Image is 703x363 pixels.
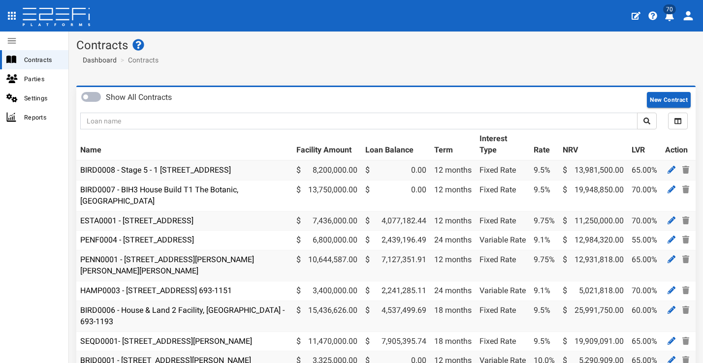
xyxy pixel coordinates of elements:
[628,180,661,211] td: 70.00%
[680,284,692,297] a: Delete Contract
[80,336,252,346] a: SEQD0001- [STREET_ADDRESS][PERSON_NAME]
[76,129,292,160] th: Name
[292,160,361,180] td: 8,200,000.00
[430,250,476,281] td: 12 months
[530,231,559,250] td: 9.1%
[292,129,361,160] th: Facility Amount
[680,335,692,347] a: Delete Contract
[361,332,430,351] td: 7,905,395.74
[292,281,361,301] td: 3,400,000.00
[361,211,430,231] td: 4,077,182.44
[530,332,559,351] td: 9.5%
[292,231,361,250] td: 6,800,000.00
[80,235,194,244] a: PENF0004 - [STREET_ADDRESS]
[24,112,61,123] span: Reports
[530,211,559,231] td: 9.75%
[430,301,476,332] td: 18 months
[292,211,361,231] td: 7,436,000.00
[628,332,661,351] td: 65.00%
[79,56,117,64] span: Dashboard
[361,250,430,281] td: 7,127,351.91
[292,180,361,211] td: 13,750,000.00
[628,160,661,180] td: 65.00%
[559,332,628,351] td: 19,909,091.00
[476,231,530,250] td: Variable Rate
[647,92,691,108] button: New Contract
[559,231,628,250] td: 12,984,320.00
[680,253,692,266] a: Delete Contract
[476,211,530,231] td: Fixed Rate
[628,250,661,281] td: 65.00%
[118,55,159,65] li: Contracts
[628,231,661,250] td: 55.00%
[559,250,628,281] td: 12,931,818.00
[292,250,361,281] td: 10,644,587.00
[361,129,430,160] th: Loan Balance
[680,164,692,176] a: Delete Contract
[559,211,628,231] td: 11,250,000.00
[80,305,285,326] a: BIRD0006 - House & Land 2 Facility, [GEOGRAPHIC_DATA] - 693-1193
[430,180,476,211] td: 12 months
[628,301,661,332] td: 60.00%
[680,234,692,246] a: Delete Contract
[628,281,661,301] td: 70.00%
[361,160,430,180] td: 0.00
[361,301,430,332] td: 4,537,499.69
[661,129,696,160] th: Action
[530,180,559,211] td: 9.5%
[80,255,254,275] a: PENN0001 - [STREET_ADDRESS][PERSON_NAME][PERSON_NAME][PERSON_NAME]
[559,281,628,301] td: 5,021,818.00
[24,92,61,104] span: Settings
[559,180,628,211] td: 19,948,850.00
[430,231,476,250] td: 24 months
[80,286,232,295] a: HAMP0003 - [STREET_ADDRESS] 693-1151
[530,250,559,281] td: 9.75%
[430,211,476,231] td: 12 months
[361,281,430,301] td: 2,241,285.11
[476,160,530,180] td: Fixed Rate
[80,165,231,175] a: BIRD0008 - Stage 5 - 1 [STREET_ADDRESS]
[79,55,117,65] a: Dashboard
[680,304,692,316] a: Delete Contract
[559,301,628,332] td: 25,991,750.00
[680,214,692,227] a: Delete Contract
[628,211,661,231] td: 70.00%
[530,301,559,332] td: 9.5%
[76,39,696,52] h1: Contracts
[530,281,559,301] td: 9.1%
[361,180,430,211] td: 0.00
[559,160,628,180] td: 13,981,500.00
[430,332,476,351] td: 18 months
[361,231,430,250] td: 2,439,196.49
[476,281,530,301] td: Variable Rate
[530,160,559,180] td: 9.5%
[476,180,530,211] td: Fixed Rate
[476,129,530,160] th: Interest Type
[628,129,661,160] th: LVR
[476,301,530,332] td: Fixed Rate
[24,54,61,65] span: Contracts
[430,281,476,301] td: 24 months
[80,113,638,129] input: Loan name
[430,160,476,180] td: 12 months
[80,216,193,225] a: ESTA0001 - [STREET_ADDRESS]
[680,183,692,196] a: Delete Contract
[530,129,559,160] th: Rate
[292,332,361,351] td: 11,470,000.00
[430,129,476,160] th: Term
[476,332,530,351] td: Fixed Rate
[24,73,61,85] span: Parties
[80,185,238,206] a: BIRD0007 - BIH3 House Build T1 The Botanic, [GEOGRAPHIC_DATA]
[106,92,172,103] label: Show All Contracts
[559,129,628,160] th: NRV
[292,301,361,332] td: 15,436,626.00
[476,250,530,281] td: Fixed Rate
